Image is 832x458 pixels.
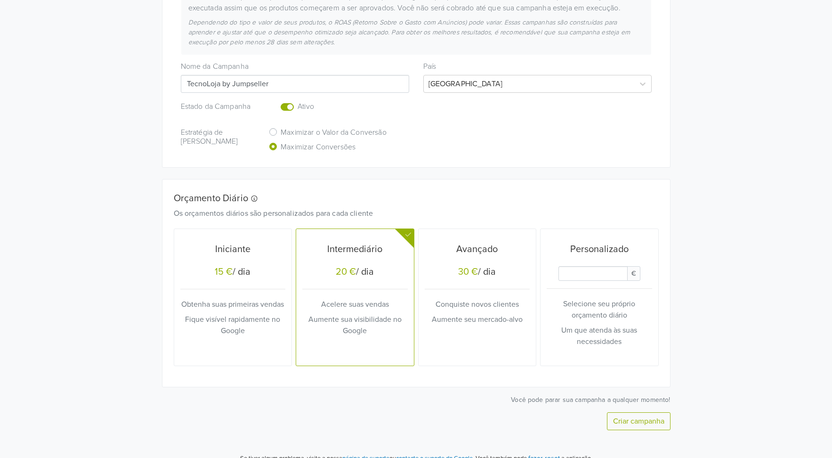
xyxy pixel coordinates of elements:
h6: País [423,62,652,71]
p: Um que atenda às suas necessidades [547,325,652,347]
button: Avançado30 €/ diaConquiste novos clientesAumente seu mercado-alvo [419,229,536,366]
div: 30 € [458,266,478,278]
input: Campaign name [181,75,409,93]
p: Obtenha suas primeiras vendas [180,299,286,310]
h6: Maximizar Conversões [281,143,355,152]
h5: Iniciante [180,244,286,255]
h5: / dia [425,266,530,279]
button: Criar campanha [607,412,670,430]
button: Intermediário20 €/ diaAcelere suas vendasAumente sua visibilidade no Google [296,229,414,366]
h5: Avançado [425,244,530,255]
h6: Maximizar o Valor da Conversão [281,128,387,137]
div: 15 € [215,266,233,278]
p: Acelere suas vendas [302,299,408,310]
button: PersonalizadoDaily Custom Budget€Selecione seu próprio orçamento diárioUm que atenda às suas nece... [541,229,658,366]
div: 20 € [336,266,356,278]
p: Aumente seu mercado-alvo [425,314,530,325]
p: Aumente sua visibilidade no Google [302,314,408,336]
h6: Estratégia de [PERSON_NAME] [181,128,255,146]
button: Iniciante15 €/ diaObtenha suas primeiras vendasFique visível rapidamente no Google [174,229,292,366]
h5: / dia [302,266,408,279]
p: Selecione seu próprio orçamento diário [547,298,652,321]
div: Dependendo do tipo e valor de seus produtos, o ROAS (Retorno Sobre o Gasto com Anúncios) pode var... [181,17,651,47]
p: Conquiste novos clientes [425,299,530,310]
h6: Nome da Campanha [181,62,409,71]
input: Daily Custom Budget [558,266,628,281]
h5: Orçamento Diário [174,193,645,204]
h5: / dia [180,266,286,279]
div: Os orçamentos diários são personalizados para cada cliente [167,208,652,219]
p: Fique visível rapidamente no Google [180,314,286,336]
span: € [627,266,640,281]
h5: Intermediário [302,244,408,255]
h5: Personalizado [547,244,652,255]
h6: Ativo [298,102,379,111]
h6: Estado da Campanha [181,102,255,111]
p: Você pode parar sua campanha a qualquer momento! [162,395,670,405]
